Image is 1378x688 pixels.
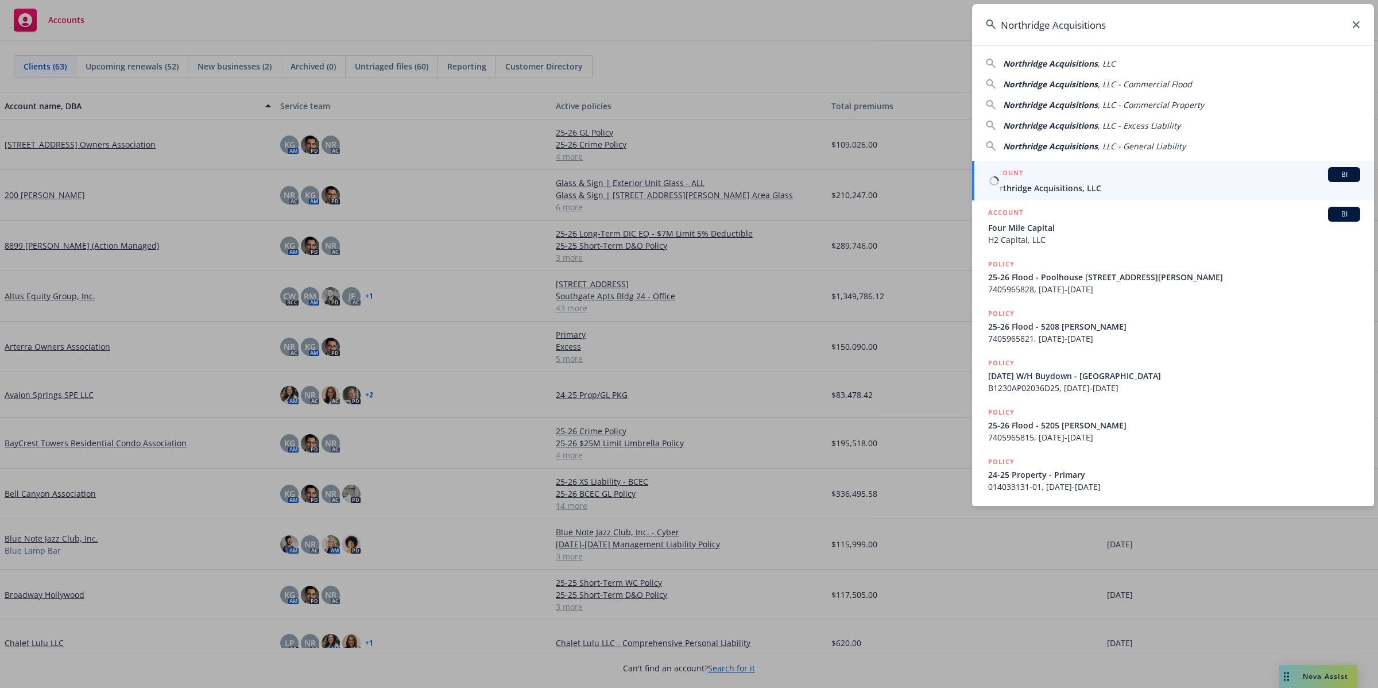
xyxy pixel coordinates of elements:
[1098,120,1180,131] span: , LLC - Excess Liability
[1098,79,1192,90] span: , LLC - Commercial Flood
[988,222,1360,234] span: Four Mile Capital
[1003,79,1098,90] span: Northridge Acquisitions
[1333,209,1356,219] span: BI
[972,161,1374,200] a: ACCOUNTBINorthridge Acquisitions, LLC
[988,167,1023,181] h5: ACCOUNT
[988,469,1360,481] span: 24-25 Property - Primary
[988,271,1360,283] span: 25-26 Flood - Poolhouse [STREET_ADDRESS][PERSON_NAME]
[988,283,1360,295] span: 7405965828, [DATE]-[DATE]
[1003,141,1098,152] span: Northridge Acquisitions
[988,182,1360,194] span: Northridge Acquisitions, LLC
[972,400,1374,450] a: POLICY25-26 Flood - 5205 [PERSON_NAME]7405965815, [DATE]-[DATE]
[972,252,1374,302] a: POLICY25-26 Flood - Poolhouse [STREET_ADDRESS][PERSON_NAME]7405965828, [DATE]-[DATE]
[988,357,1015,369] h5: POLICY
[988,407,1015,418] h5: POLICY
[1098,141,1186,152] span: , LLC - General Liability
[972,302,1374,351] a: POLICY25-26 Flood - 5208 [PERSON_NAME]7405965821, [DATE]-[DATE]
[988,431,1360,443] span: 7405965815, [DATE]-[DATE]
[1098,99,1204,110] span: , LLC - Commercial Property
[988,234,1360,246] span: H2 Capital, LLC
[988,333,1360,345] span: 7405965821, [DATE]-[DATE]
[988,419,1360,431] span: 25-26 Flood - 5205 [PERSON_NAME]
[1003,99,1098,110] span: Northridge Acquisitions
[1098,58,1116,69] span: , LLC
[972,4,1374,45] input: Search...
[1003,120,1098,131] span: Northridge Acquisitions
[988,456,1015,467] h5: POLICY
[988,382,1360,394] span: B1230AP02036D25, [DATE]-[DATE]
[988,370,1360,382] span: [DATE] W/H Buydown - [GEOGRAPHIC_DATA]
[1003,58,1098,69] span: Northridge Acquisitions
[988,258,1015,270] h5: POLICY
[988,308,1015,319] h5: POLICY
[988,481,1360,493] span: 014033131-01, [DATE]-[DATE]
[972,450,1374,499] a: POLICY24-25 Property - Primary014033131-01, [DATE]-[DATE]
[972,200,1374,252] a: ACCOUNTBIFour Mile CapitalH2 Capital, LLC
[988,320,1360,333] span: 25-26 Flood - 5208 [PERSON_NAME]
[988,207,1023,221] h5: ACCOUNT
[1333,169,1356,180] span: BI
[972,351,1374,400] a: POLICY[DATE] W/H Buydown - [GEOGRAPHIC_DATA]B1230AP02036D25, [DATE]-[DATE]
